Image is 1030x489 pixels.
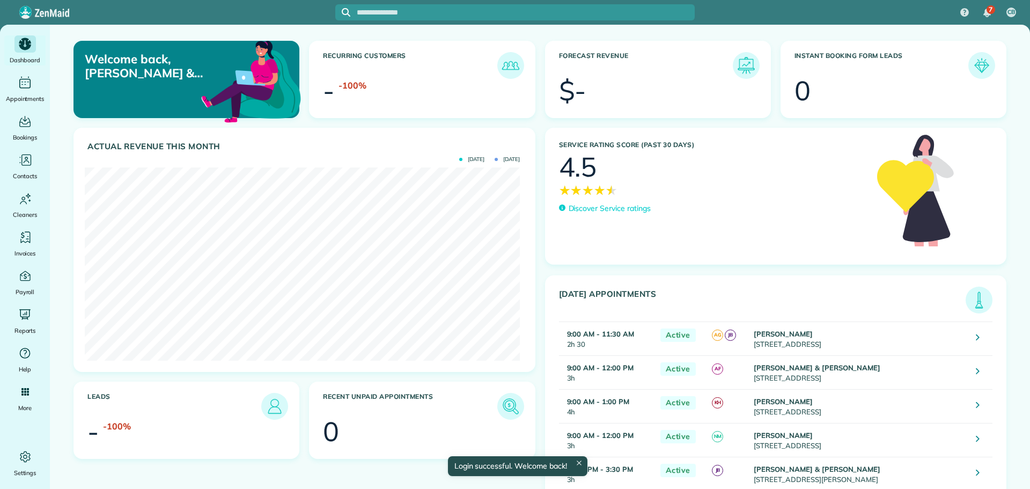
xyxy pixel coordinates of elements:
[339,79,366,92] div: -100%
[14,248,36,259] span: Invoices
[712,363,723,375] span: AF
[976,1,998,25] div: 7 unread notifications
[968,289,990,311] img: icon_todays_appointments-901f7ab196bb0bea1936b74009e4eb5ffbc2d2711fa7634e0d609ed5ef32b18b.png
[559,355,655,389] td: 3h
[660,464,696,477] span: Active
[87,418,99,445] div: -
[594,180,606,200] span: ★
[569,203,651,214] p: Discover Service ratings
[4,267,46,297] a: Payroll
[4,74,46,104] a: Appointments
[567,465,633,473] strong: 12:30 PM - 3:30 PM
[495,157,520,162] span: [DATE]
[660,396,696,410] span: Active
[559,389,655,423] td: 4h
[751,423,968,457] td: [STREET_ADDRESS]
[103,420,131,433] div: -100%
[559,180,571,200] span: ★
[794,52,968,79] h3: Instant Booking Form Leads
[660,430,696,443] span: Active
[13,171,37,181] span: Contacts
[199,28,303,133] img: dashboard_welcome-42a62b7d889689a78055ac9021e634bf52bae3f8056760290aed330b23ab8690.png
[559,322,655,355] td: 2h 30
[794,77,811,104] div: 0
[4,229,46,259] a: Invoices
[323,393,497,420] h3: Recent unpaid appointments
[559,154,597,180] div: 4.5
[4,190,46,220] a: Cleaners
[4,448,46,478] a: Settings
[725,330,736,341] span: JB
[582,180,594,200] span: ★
[87,142,524,151] h3: Actual Revenue this month
[754,330,813,338] strong: [PERSON_NAME]
[754,363,880,372] strong: [PERSON_NAME] & [PERSON_NAME]
[19,364,32,375] span: Help
[10,55,40,65] span: Dashboard
[342,8,350,17] svg: Focus search
[567,397,629,406] strong: 9:00 AM - 1:00 PM
[4,151,46,181] a: Contacts
[14,325,36,336] span: Reports
[567,330,634,338] strong: 9:00 AM - 11:30 AM
[13,132,38,143] span: Bookings
[323,52,497,79] h3: Recurring Customers
[754,431,813,440] strong: [PERSON_NAME]
[4,306,46,336] a: Reports
[335,8,350,17] button: Focus search
[660,329,696,342] span: Active
[264,396,285,417] img: icon_leads-1bed01f49abd5b7fead27621c3d59655bb73ed531f8eeb49469d10e621d6b896.png
[712,465,723,476] span: JB
[570,180,582,200] span: ★
[14,468,36,478] span: Settings
[989,5,992,14] span: 7
[4,345,46,375] a: Help
[606,180,617,200] span: ★
[559,52,733,79] h3: Forecast Revenue
[712,397,723,408] span: KH
[567,431,634,440] strong: 9:00 AM - 12:00 PM
[13,209,37,220] span: Cleaners
[751,389,968,423] td: [STREET_ADDRESS]
[751,322,968,355] td: [STREET_ADDRESS]
[754,465,880,473] strong: [PERSON_NAME] & [PERSON_NAME]
[18,403,32,413] span: More
[559,141,866,149] h3: Service Rating score (past 30 days)
[559,77,586,104] div: $-
[87,393,261,420] h3: Leads
[500,396,521,417] img: icon_unpaid_appointments-47b8ce3997adf2238b356f14209ab4cced10bd1f174958f3ca8f1d0dd7fffeee.png
[751,355,968,389] td: [STREET_ADDRESS]
[1007,8,1015,17] span: CB
[500,55,521,76] img: icon_recurring_customers-cf858462ba22bcd05b5a5880d41d6543d210077de5bb9ebc9590e49fd87d84ed.png
[447,456,587,476] div: Login successful. Welcome back!
[559,423,655,457] td: 3h
[754,397,813,406] strong: [PERSON_NAME]
[559,289,966,313] h3: [DATE] Appointments
[4,113,46,143] a: Bookings
[16,287,35,297] span: Payroll
[6,93,45,104] span: Appointments
[459,157,484,162] span: [DATE]
[712,431,723,442] span: NM
[559,203,651,214] a: Discover Service ratings
[323,77,334,104] div: -
[735,55,757,76] img: icon_forecast_revenue-8c13a41c7ed35a8dcfafea3cbb826a0462acb37728057bba2d056411b612bbbe.png
[660,362,696,376] span: Active
[712,330,723,341] span: AG
[567,363,634,372] strong: 9:00 AM - 12:00 PM
[323,418,339,445] div: 0
[4,35,46,65] a: Dashboard
[971,55,992,76] img: icon_form_leads-04211a6a04a5b2264e4ee56bc0799ec3eb69b7e499cbb523a139df1d13a81ae0.png
[85,52,227,81] p: Welcome back, [PERSON_NAME] & [PERSON_NAME]!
